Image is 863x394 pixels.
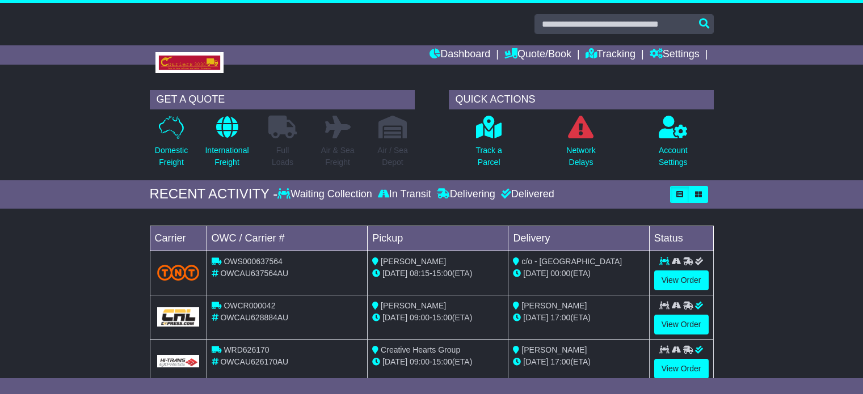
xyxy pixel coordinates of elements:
[434,188,498,201] div: Delivering
[432,357,452,366] span: 15:00
[658,115,688,175] a: AccountSettings
[550,357,570,366] span: 17:00
[157,355,200,367] img: GetCarrierServiceLogo
[654,315,709,334] a: View Order
[566,145,595,168] p: Network Delays
[654,359,709,379] a: View Order
[207,226,368,251] td: OWC / Carrier #
[377,145,408,168] p: Air / Sea Depot
[204,115,249,175] a: InternationalFreight
[521,345,587,354] span: [PERSON_NAME]
[508,226,649,251] td: Delivery
[277,188,374,201] div: Waiting Collection
[513,356,644,368] div: (ETA)
[566,115,596,175] a: NetworkDelays
[523,357,548,366] span: [DATE]
[368,226,508,251] td: Pickup
[220,313,288,322] span: OWCAU628884AU
[649,226,713,251] td: Status
[205,145,249,168] p: International Freight
[381,257,446,266] span: [PERSON_NAME]
[504,45,571,65] a: Quote/Book
[321,145,354,168] p: Air & Sea Freight
[224,301,275,310] span: OWCR000042
[410,313,430,322] span: 09:00
[475,115,503,175] a: Track aParcel
[375,188,434,201] div: In Transit
[476,145,502,168] p: Track a Parcel
[449,90,714,109] div: QUICK ACTIONS
[150,90,415,109] div: GET A QUOTE
[382,357,407,366] span: [DATE]
[498,188,554,201] div: Delivered
[650,45,700,65] a: Settings
[372,268,503,279] div: - (ETA)
[550,313,570,322] span: 17:00
[372,312,503,324] div: - (ETA)
[521,257,622,266] span: c/o - [GEOGRAPHIC_DATA]
[432,313,452,322] span: 15:00
[157,307,200,327] img: GetCarrierServiceLogo
[220,269,288,278] span: OWCAU637564AU
[523,313,548,322] span: [DATE]
[654,270,709,290] a: View Order
[224,345,269,354] span: WRD626170
[220,357,288,366] span: OWCAU626170AU
[372,356,503,368] div: - (ETA)
[154,115,188,175] a: DomesticFreight
[382,313,407,322] span: [DATE]
[150,186,278,202] div: RECENT ACTIVITY -
[430,45,490,65] a: Dashboard
[382,269,407,278] span: [DATE]
[523,269,548,278] span: [DATE]
[659,145,688,168] p: Account Settings
[224,257,283,266] span: OWS000637564
[381,345,460,354] span: Creative Hearts Group
[155,145,188,168] p: Domestic Freight
[513,312,644,324] div: (ETA)
[150,226,207,251] td: Carrier
[381,301,446,310] span: [PERSON_NAME]
[432,269,452,278] span: 15:00
[550,269,570,278] span: 00:00
[268,145,297,168] p: Full Loads
[586,45,635,65] a: Tracking
[513,268,644,279] div: (ETA)
[521,301,587,310] span: [PERSON_NAME]
[157,265,200,280] img: TNT_Domestic.png
[410,269,430,278] span: 08:15
[410,357,430,366] span: 09:00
